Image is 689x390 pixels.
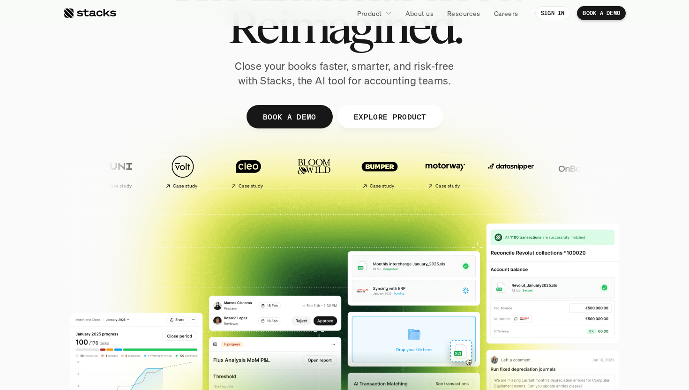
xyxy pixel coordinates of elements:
[107,183,132,189] h2: Case study
[353,110,426,123] p: EXPLORE PRODUCT
[488,5,524,22] a: Careers
[337,105,442,128] a: EXPLORE PRODUCT
[405,8,434,18] p: About us
[247,105,333,128] a: BOOK A DEMO
[152,150,213,193] a: Case study
[111,179,152,185] a: Privacy Policy
[86,150,147,193] a: Case study
[172,183,197,189] h2: Case study
[227,59,462,88] p: Close your books faster, smarter, and risk-free with Stacks, the AI tool for accounting teams.
[217,150,278,193] a: Case study
[577,6,626,20] a: BOOK A DEMO
[583,10,620,16] p: BOOK A DEMO
[435,183,460,189] h2: Case study
[263,110,316,123] p: BOOK A DEMO
[228,6,462,48] span: Reimagined.
[349,150,410,193] a: Case study
[369,183,394,189] h2: Case study
[400,5,439,22] a: About us
[238,183,263,189] h2: Case study
[447,8,480,18] p: Resources
[442,5,486,22] a: Resources
[494,8,518,18] p: Careers
[535,6,570,20] a: SIGN IN
[541,10,565,16] p: SIGN IN
[414,150,475,193] a: Case study
[357,8,382,18] p: Product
